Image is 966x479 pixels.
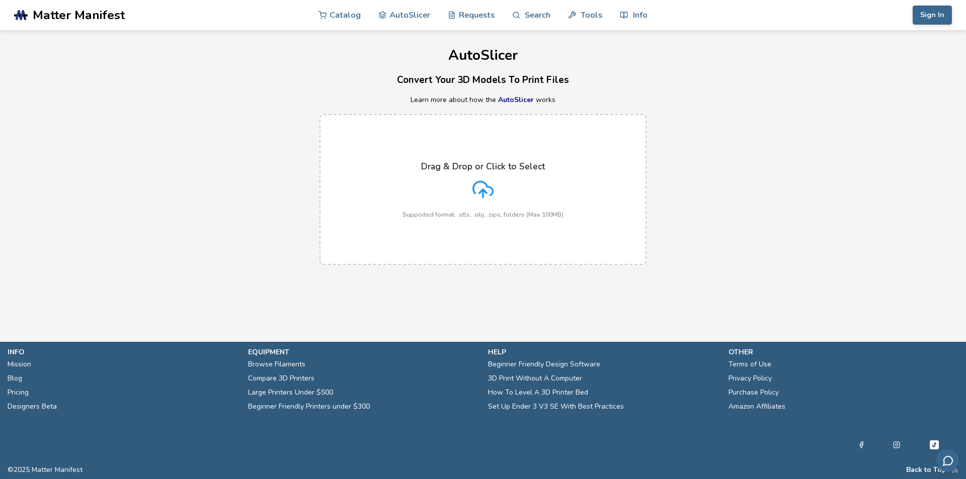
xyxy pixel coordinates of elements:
[729,386,779,400] a: Purchase Policy
[403,211,563,218] p: Supported format: .stls, .obj, .zips, folders (Max 100MB)
[248,371,314,386] a: Compare 3D Printers
[498,95,534,105] a: AutoSlicer
[488,400,624,414] a: Set Up Ender 3 V3 SE With Best Practices
[248,400,370,414] a: Beginner Friendly Printers under $300
[729,371,772,386] a: Privacy Policy
[893,439,900,451] a: Instagram
[421,161,545,171] p: Drag & Drop or Click to Select
[8,400,57,414] a: Designers Beta
[33,8,125,22] span: Matter Manifest
[488,347,718,357] p: help
[928,439,940,451] a: Tiktok
[951,466,958,474] a: RSS Feed
[729,400,785,414] a: Amazon Affiliates
[488,371,582,386] a: 3D Print Without A Computer
[729,347,959,357] p: other
[8,347,238,357] p: info
[488,386,588,400] a: How To Level A 3D Printer Bed
[248,347,478,357] p: equipment
[248,386,333,400] a: Large Printers Under $500
[913,6,952,25] button: Sign In
[8,466,83,474] span: © 2025 Matter Manifest
[248,357,305,371] a: Browse Filaments
[906,466,946,474] button: Back to Top
[8,386,29,400] a: Pricing
[936,449,959,472] button: Send feedback via email
[729,357,771,371] a: Terms of Use
[8,371,22,386] a: Blog
[488,357,600,371] a: Beginner Friendly Design Software
[8,357,31,371] a: Mission
[858,439,865,451] a: Facebook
